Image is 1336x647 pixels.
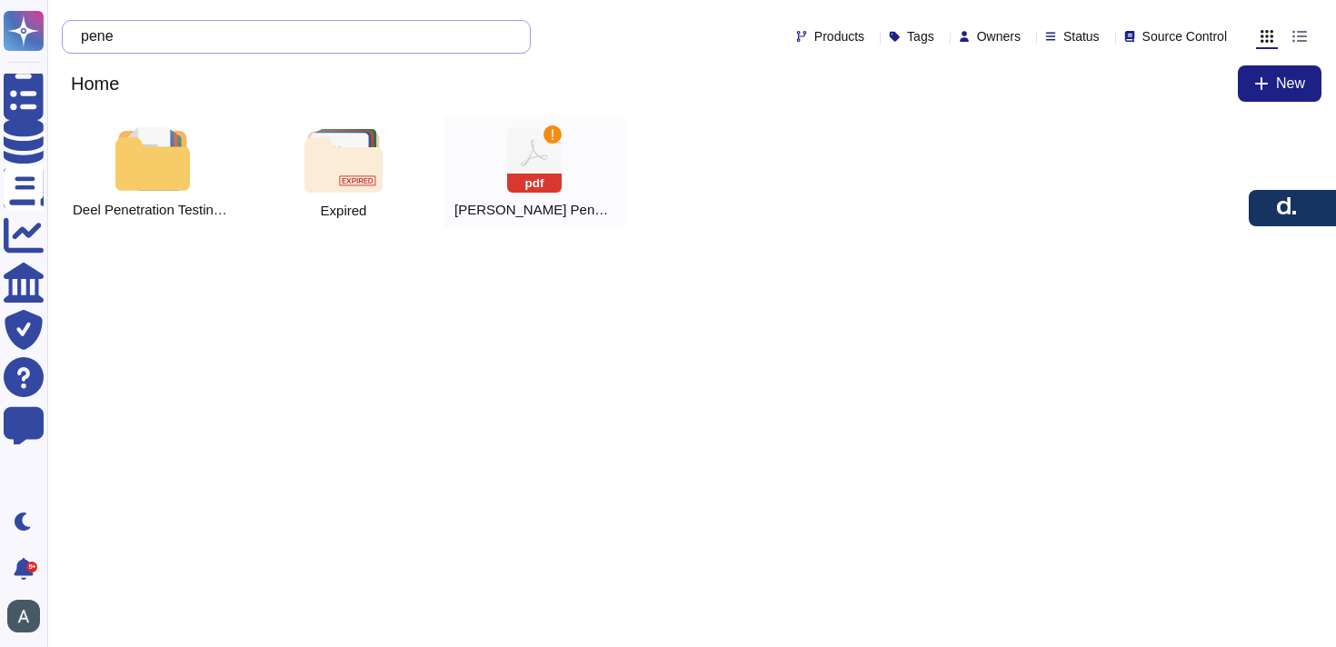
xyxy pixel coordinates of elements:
span: Status [1063,30,1100,43]
button: user [4,596,53,636]
span: Home [62,70,128,97]
span: Deel Penetration Testing Attestation Letter [73,202,233,218]
span: Owners [977,30,1021,43]
span: New [1276,76,1305,91]
span: Source Control [1142,30,1227,43]
span: Tags [907,30,934,43]
button: New [1238,65,1321,102]
span: Products [814,30,864,43]
input: Search by keywords [72,21,512,53]
img: user [7,600,40,632]
span: Deel Penetration Testing Attestation Letter.pdf [454,202,614,218]
span: Expired [321,204,367,217]
img: folder [304,129,382,193]
div: 9+ [26,562,37,572]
